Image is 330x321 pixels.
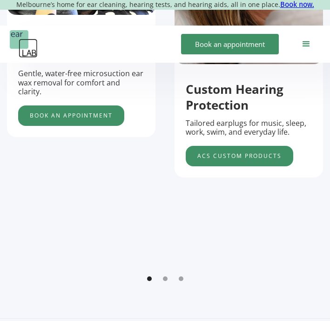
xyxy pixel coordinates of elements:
[186,81,283,113] strong: Custom Hearing Protection
[186,119,312,137] p: Tailored earplugs for music, sleep, work, swim, and everyday life.
[147,276,152,281] div: Show slide 1 of 3
[179,276,183,281] div: Show slide 3 of 3
[163,276,168,281] div: Show slide 2 of 3
[18,105,124,126] a: Book an appointment
[181,34,279,54] a: Book an appointment
[10,30,38,58] a: home
[292,30,320,58] div: menu
[18,69,144,96] p: Gentle, water-free microsuction ear wax removal for comfort and clarity.
[186,146,293,166] a: acs custom products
